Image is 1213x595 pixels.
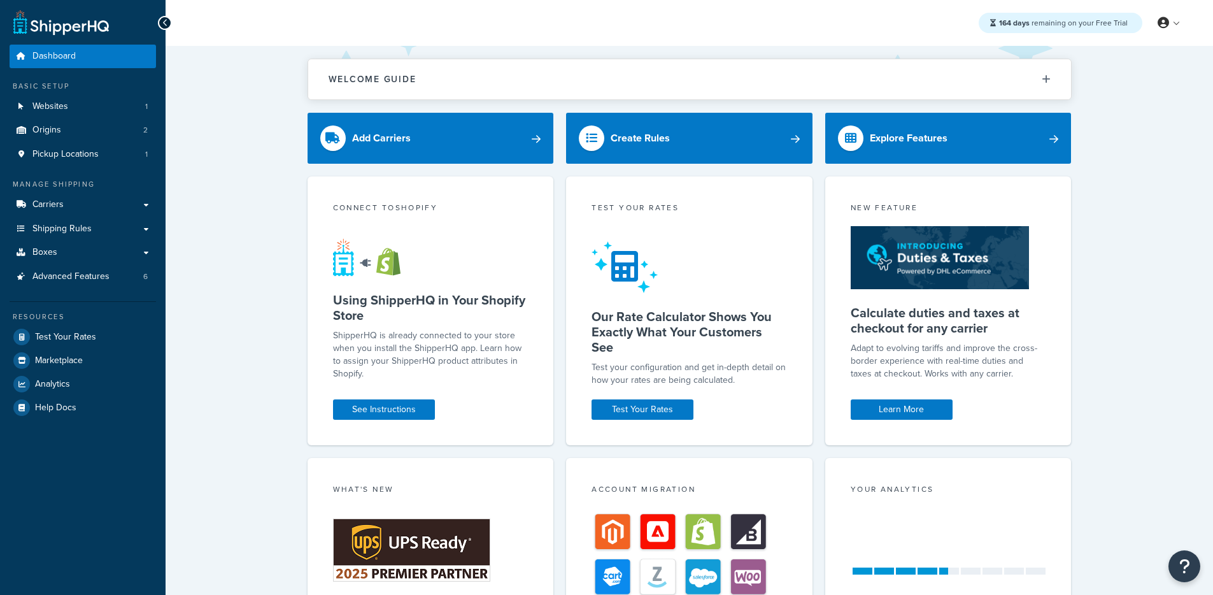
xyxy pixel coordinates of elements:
li: Websites [10,95,156,118]
span: Pickup Locations [32,149,99,160]
div: Connect to Shopify [333,202,528,217]
a: Help Docs [10,396,156,419]
a: Analytics [10,373,156,396]
div: Resources [10,312,156,322]
span: 1 [145,149,148,160]
a: Marketplace [10,349,156,372]
span: Test Your Rates [35,332,96,343]
span: Origins [32,125,61,136]
a: Test Your Rates [10,326,156,348]
span: Carriers [32,199,64,210]
li: Pickup Locations [10,143,156,166]
div: Account Migration [592,484,787,498]
h5: Using ShipperHQ in Your Shopify Store [333,292,528,323]
img: connect-shq-shopify-9b9a8c5a.svg [333,238,413,276]
a: Add Carriers [308,113,554,164]
a: Pickup Locations1 [10,143,156,166]
h5: Our Rate Calculator Shows You Exactly What Your Customers See [592,309,787,355]
div: New Feature [851,202,1046,217]
div: Your Analytics [851,484,1046,498]
h5: Calculate duties and taxes at checkout for any carrier [851,305,1046,336]
div: Manage Shipping [10,179,156,190]
span: Analytics [35,379,70,390]
a: Dashboard [10,45,156,68]
h2: Welcome Guide [329,75,416,84]
p: Adapt to evolving tariffs and improve the cross-border experience with real-time duties and taxes... [851,342,1046,380]
span: Websites [32,101,68,112]
span: Help Docs [35,403,76,413]
a: Carriers [10,193,156,217]
li: Advanced Features [10,265,156,289]
a: Advanced Features6 [10,265,156,289]
div: Basic Setup [10,81,156,92]
span: Dashboard [32,51,76,62]
a: Learn More [851,399,953,420]
p: ShipperHQ is already connected to your store when you install the ShipperHQ app. Learn how to ass... [333,329,528,380]
strong: 164 days [999,17,1030,29]
button: Open Resource Center [1168,550,1200,582]
span: Boxes [32,247,57,258]
div: Explore Features [870,129,947,147]
div: Create Rules [611,129,670,147]
span: 6 [143,271,148,282]
a: Create Rules [566,113,812,164]
div: Test your configuration and get in-depth detail on how your rates are being calculated. [592,361,787,387]
span: Advanced Features [32,271,110,282]
span: Shipping Rules [32,224,92,234]
a: Origins2 [10,118,156,142]
a: Explore Features [825,113,1072,164]
button: Welcome Guide [308,59,1071,99]
div: What's New [333,484,528,498]
span: Marketplace [35,355,83,366]
a: Websites1 [10,95,156,118]
div: Test your rates [592,202,787,217]
a: Shipping Rules [10,217,156,241]
a: Boxes [10,241,156,264]
li: Origins [10,118,156,142]
span: remaining on your Free Trial [999,17,1128,29]
a: Test Your Rates [592,399,693,420]
span: 2 [143,125,148,136]
a: See Instructions [333,399,435,420]
span: 1 [145,101,148,112]
div: Add Carriers [352,129,411,147]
